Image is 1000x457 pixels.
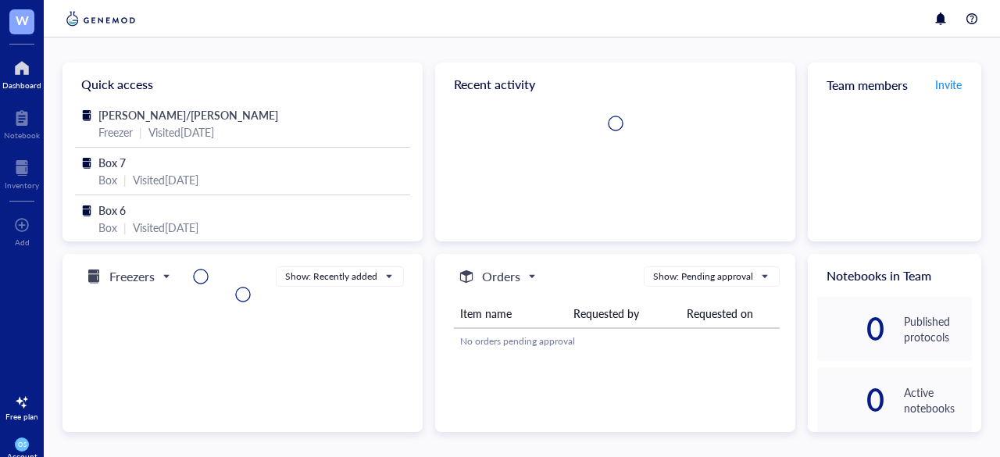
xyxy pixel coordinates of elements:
[5,180,39,190] div: Inventory
[817,316,885,341] div: 0
[460,334,773,348] div: No orders pending approval
[98,202,126,218] span: Box 6
[653,270,753,284] div: Show: Pending approval
[904,313,972,345] div: Published protocols
[148,123,214,141] div: Visited [DATE]
[98,155,126,170] span: Box 7
[5,412,38,421] div: Free plan
[62,9,139,28] img: genemod-logo
[109,267,155,286] h5: Freezers
[285,270,377,284] div: Show: Recently added
[2,80,41,90] div: Dashboard
[123,219,127,236] div: |
[4,105,40,140] a: Notebook
[904,384,972,416] div: Active notebooks
[935,77,962,92] span: Invite
[2,55,41,90] a: Dashboard
[133,171,198,188] div: Visited [DATE]
[435,62,795,106] div: Recent activity
[16,10,29,30] span: W
[482,267,520,286] h5: Orders
[98,123,133,141] div: Freezer
[123,171,127,188] div: |
[98,171,117,188] div: Box
[15,237,30,247] div: Add
[808,254,981,297] div: Notebooks in Team
[5,155,39,190] a: Inventory
[454,299,567,328] th: Item name
[139,123,142,141] div: |
[62,62,423,106] div: Quick access
[934,72,962,97] button: Invite
[98,219,117,236] div: Box
[4,130,40,140] div: Notebook
[808,62,981,106] div: Team members
[680,299,780,328] th: Requested on
[98,107,278,123] span: [PERSON_NAME]/[PERSON_NAME]
[18,441,26,448] span: OS
[817,387,885,412] div: 0
[133,219,198,236] div: Visited [DATE]
[567,299,680,328] th: Requested by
